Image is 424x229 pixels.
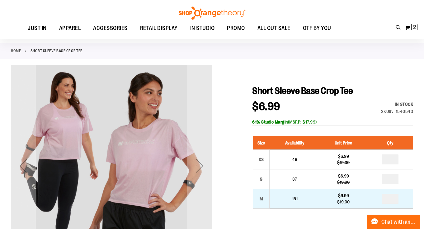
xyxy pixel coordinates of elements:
div: $6.99 [323,192,364,199]
div: 1540543 [396,108,413,114]
th: Availability [270,136,320,150]
span: Short Sleeve Base Crop Tee [252,85,353,96]
span: JUST IN [28,21,47,35]
div: In stock [381,101,413,107]
div: $6.99 [323,153,364,159]
span: OTF BY YOU [303,21,331,35]
span: 151 [292,196,298,201]
th: Size [253,136,270,150]
img: Shop Orangetheory [178,7,246,20]
div: Availability [381,101,413,107]
button: Chat with an Expert [367,215,421,229]
div: $6.99 [323,173,364,179]
span: IN STUDIO [190,21,215,35]
div: XS [257,155,266,164]
strong: SKU [381,109,393,114]
div: $19.00 [323,179,364,185]
b: 61% Studio Margin [252,119,288,124]
div: $19.00 [323,199,364,205]
span: PROMO [227,21,245,35]
span: 48 [292,157,297,162]
span: APPAREL [59,21,81,35]
div: $19.00 [323,159,364,166]
span: 37 [292,177,297,182]
span: 2 [413,24,416,30]
span: $6.99 [252,100,280,113]
strong: Short Sleeve Base Crop Tee [31,48,82,54]
span: ACCESSORIES [93,21,128,35]
span: Chat with an Expert [381,219,417,225]
div: M [257,194,266,203]
a: Home [11,48,21,54]
div: (MSRP: $17.99) [252,119,413,125]
span: RETAIL DISPLAY [140,21,178,35]
th: Unit Price [320,136,367,150]
span: ALL OUT SALE [257,21,290,35]
div: S [257,174,266,184]
th: Qty [367,136,413,150]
